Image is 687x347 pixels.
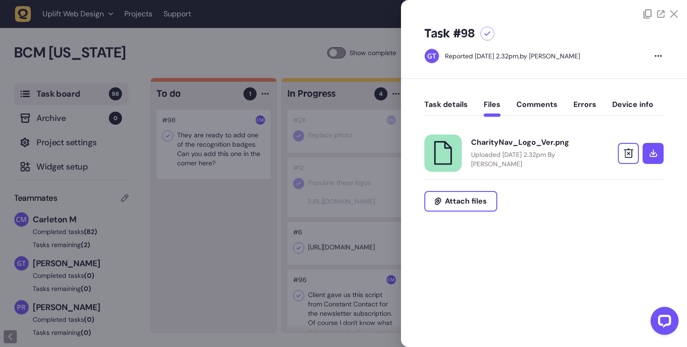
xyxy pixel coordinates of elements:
button: Device info [612,100,653,117]
img: Graham Thompson [425,49,439,63]
p: Uploaded [DATE] 2.32pm By [PERSON_NAME] [471,150,593,169]
div: by [PERSON_NAME] [445,51,580,61]
div: Reported [DATE] 2.32pm, [445,52,520,60]
a: CharityNav_Logo_Ver.png [424,135,462,172]
button: Errors [573,100,596,117]
button: Files [484,100,501,117]
button: Task details [424,100,468,117]
a: CharityNav_Logo_Ver.pngUploaded [DATE] 2.32pm By [PERSON_NAME] [471,138,593,169]
span: Attach files [445,198,487,205]
div: CharityNav_Logo_Ver.png [471,138,593,147]
h5: Task #98 [424,26,475,41]
button: Comments [516,100,558,117]
button: Attach files [424,191,497,212]
iframe: LiveChat chat widget [643,303,682,342]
